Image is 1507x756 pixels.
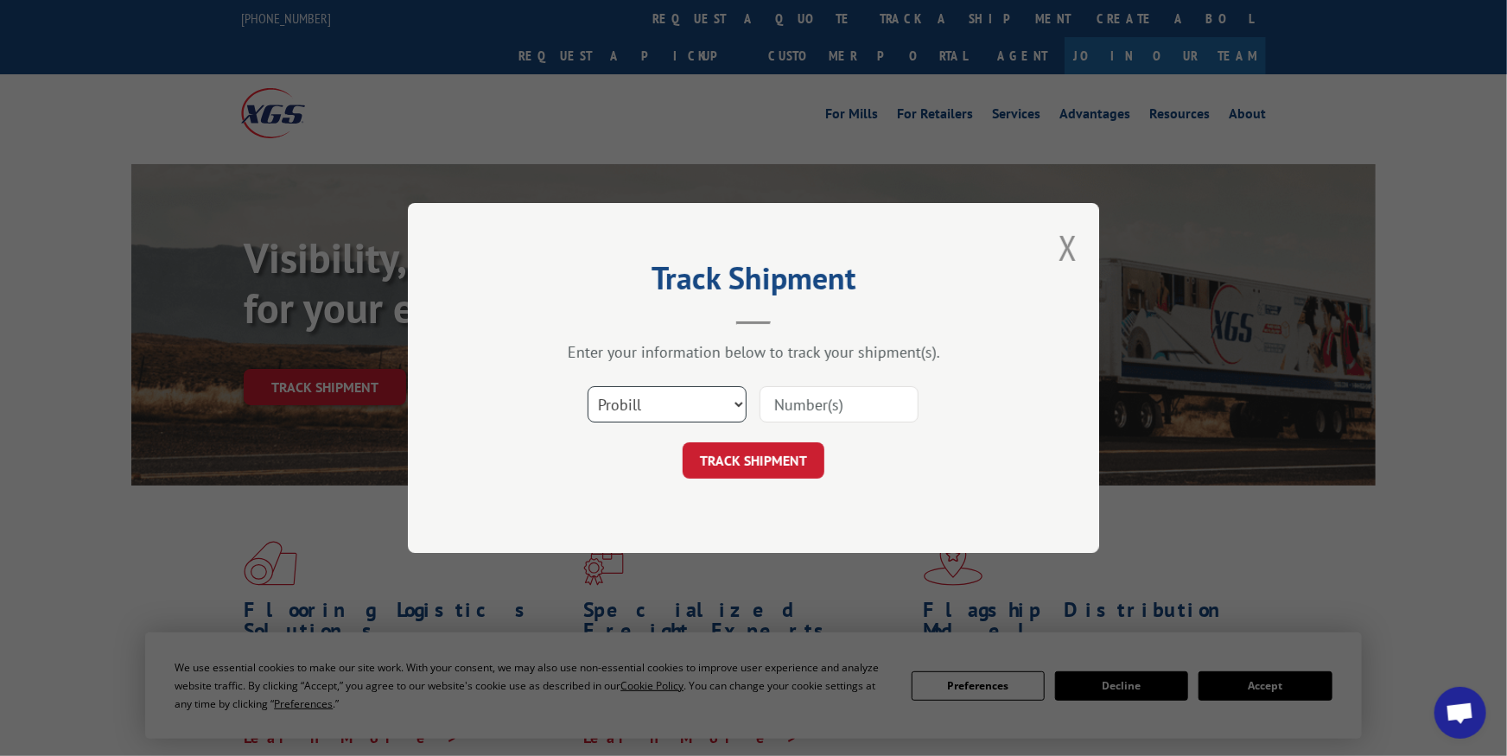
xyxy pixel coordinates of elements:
button: Close modal [1059,225,1078,270]
div: Open chat [1434,687,1486,739]
input: Number(s) [760,386,919,422]
h2: Track Shipment [494,266,1013,299]
div: Enter your information below to track your shipment(s). [494,342,1013,362]
button: TRACK SHIPMENT [683,442,824,479]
